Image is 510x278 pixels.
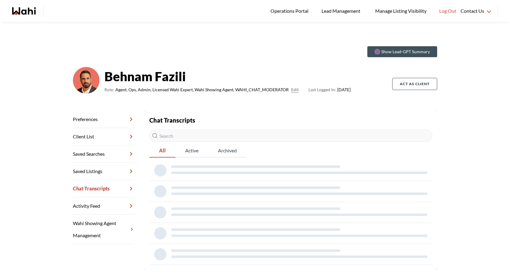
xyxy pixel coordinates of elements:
[73,197,135,215] a: Activity Feed
[149,130,432,142] input: Search
[381,49,430,55] p: Show Lead-GPT Summary
[439,7,456,15] span: Log Out
[73,67,100,94] img: cf9ae410c976398e.png
[392,78,437,90] button: Act as Client
[73,111,135,128] a: Preferences
[175,144,208,158] button: Active
[308,86,351,93] span: [DATE]
[270,7,311,15] span: Operations Portal
[12,7,36,15] a: Wahi homepage
[373,7,428,15] span: Manage Listing Visibility
[291,86,299,93] button: Edit
[73,163,135,180] a: Saved Listings
[73,145,135,163] a: Saved Searches
[149,116,195,124] strong: Chat Transcripts
[73,128,135,145] a: Client List
[321,7,362,15] span: Lead Management
[308,87,336,92] span: Last Logged In:
[367,46,437,57] button: Show Lead-GPT Summary
[104,86,114,93] span: Role:
[73,215,135,244] a: Wahi Showing Agent Management
[104,67,351,85] strong: Behnam Fazili
[149,144,175,158] button: All
[115,86,289,93] span: Agent, Ops, Admin, Licensed Wahi Expert, Wahi Showing Agent, WAHI_CHAT_MODERATOR
[73,180,135,197] a: Chat Transcripts
[208,144,246,158] button: Archived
